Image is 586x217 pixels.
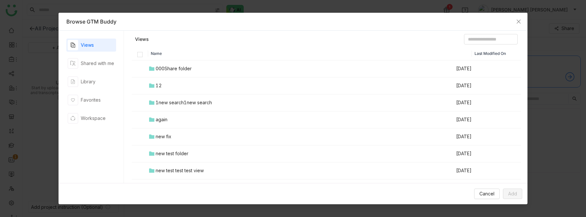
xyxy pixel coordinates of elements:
[456,162,505,179] td: [DATE]
[456,128,505,145] td: [DATE]
[503,189,522,199] button: Add
[156,82,162,89] div: 12
[472,47,521,60] th: Last Modified On
[456,179,505,196] td: [DATE]
[156,99,212,106] div: 1new search1new search
[456,77,505,94] td: [DATE]
[81,60,114,67] div: Shared with me
[81,96,101,104] div: Favorites
[81,115,106,122] div: Workspace
[456,145,505,162] td: [DATE]
[135,36,149,42] a: Views
[456,94,505,111] td: [DATE]
[156,150,188,157] div: new test folder
[456,60,505,77] td: [DATE]
[510,13,527,30] button: Close
[81,42,94,49] div: Views
[156,133,171,140] div: new fix
[148,47,472,60] th: Name
[66,18,520,25] div: Browse GTM Buddy
[479,190,494,197] span: Cancel
[474,189,500,199] button: Cancel
[81,78,95,85] div: Library
[456,111,505,128] td: [DATE]
[156,167,204,174] div: new test test test view
[156,65,192,72] div: 000Share folder
[156,116,167,123] div: again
